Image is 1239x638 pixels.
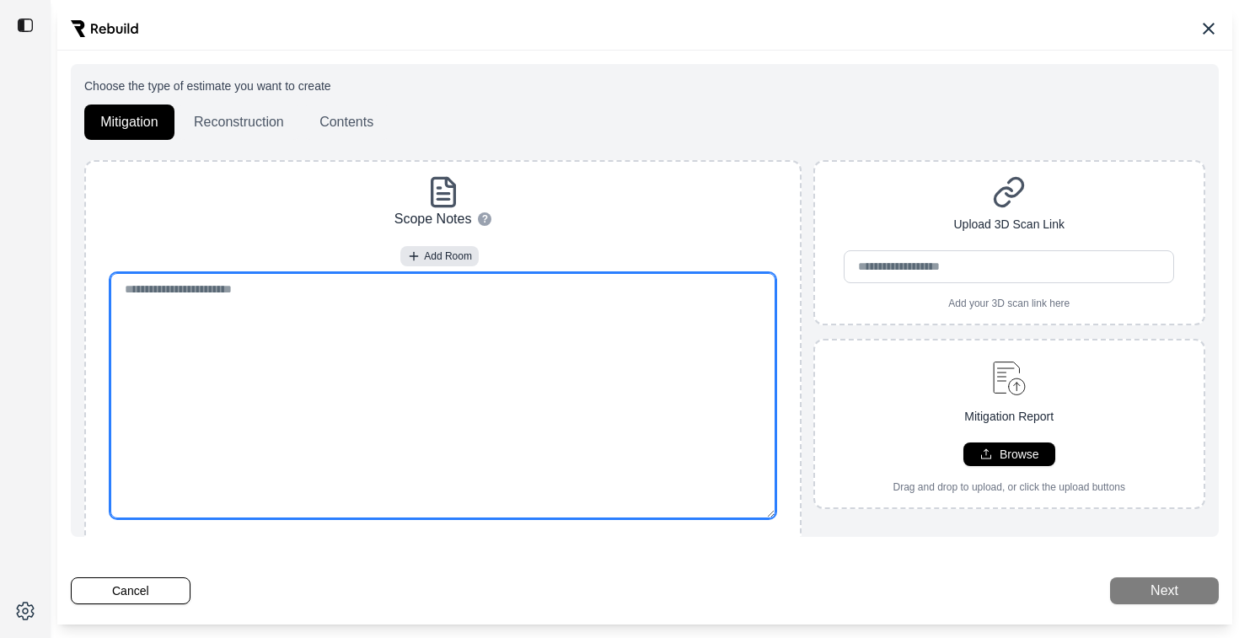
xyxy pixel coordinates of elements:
p: Drag and drop to upload, or click the upload buttons [893,480,1125,494]
button: Contents [303,105,389,140]
button: Reconstruction [178,105,300,140]
p: Browse [1000,446,1039,463]
button: Mitigation [84,105,174,140]
button: Browse [963,442,1055,466]
button: Cancel [71,577,190,604]
p: Add your 3D scan link here [948,297,1070,310]
p: Choose the type of estimate you want to create [84,78,1205,94]
span: Add Room [424,249,472,263]
button: Add Room [400,246,479,266]
p: Upload 3D Scan Link [953,216,1065,233]
img: upload-document.svg [985,354,1033,401]
img: Rebuild [71,20,138,37]
span: ? [482,212,488,226]
p: Mitigation Report [964,408,1054,426]
img: toggle sidebar [17,17,34,34]
p: Scope Notes [394,209,472,229]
